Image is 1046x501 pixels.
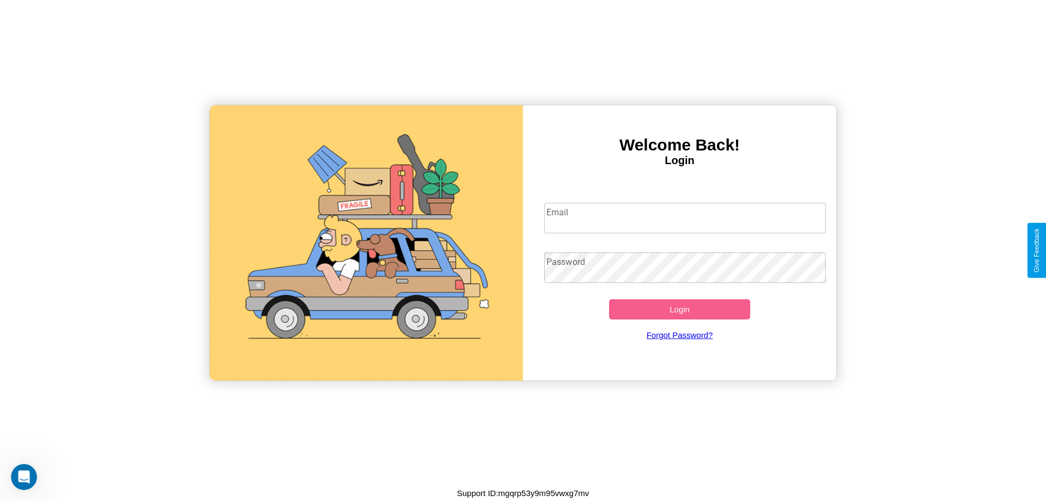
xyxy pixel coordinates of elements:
[523,136,836,154] h3: Welcome Back!
[457,486,589,500] p: Support ID: mgqrp53y9m95vwxg7mv
[210,105,523,381] img: gif
[539,319,821,351] a: Forgot Password?
[1033,228,1041,273] div: Give Feedback
[11,464,37,490] iframe: Intercom live chat
[609,299,750,319] button: Login
[523,154,836,167] h4: Login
